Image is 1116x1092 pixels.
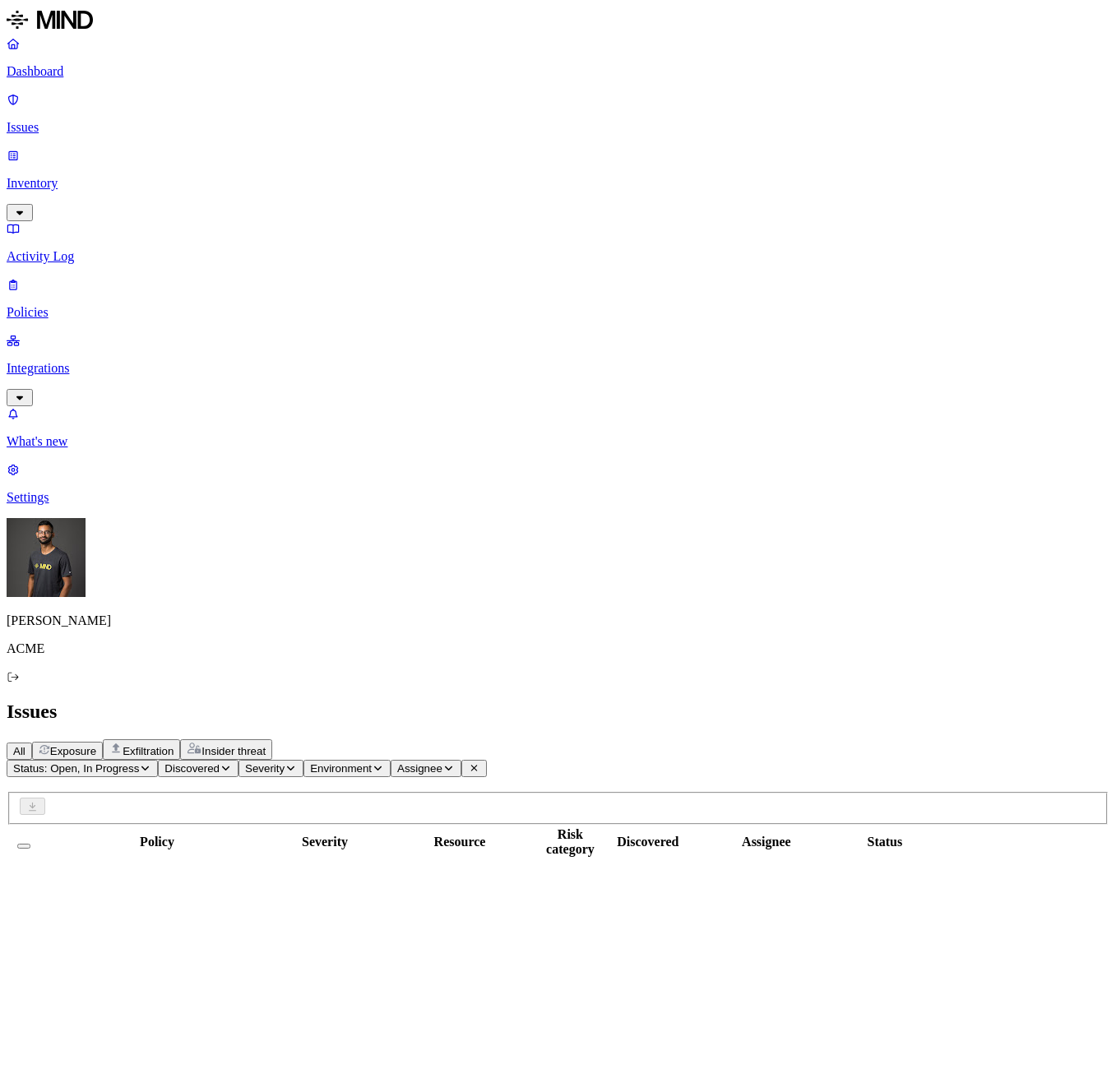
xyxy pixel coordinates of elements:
[7,518,86,597] img: Amit Cohen
[7,120,1109,135] p: Issues
[7,305,1109,320] p: Policies
[7,361,1109,376] p: Integrations
[164,762,220,775] span: Discovered
[7,462,1109,505] a: Settings
[13,745,25,757] span: All
[7,64,1109,79] p: Dashboard
[7,7,93,33] img: MIND
[599,835,697,849] div: Discovered
[377,835,542,849] div: Resource
[42,835,272,849] div: Policy
[7,333,1109,404] a: Integrations
[123,745,174,757] span: Exfiltration
[13,762,139,775] span: Status: Open, In Progress
[7,701,1109,723] h2: Issues
[701,835,832,849] div: Assignee
[201,745,266,757] span: Insider threat
[545,827,595,857] div: Risk category
[7,176,1109,191] p: Inventory
[17,844,30,849] button: Select all
[7,490,1109,505] p: Settings
[7,406,1109,449] a: What's new
[7,7,1109,36] a: MIND
[7,641,1109,656] p: ACME
[7,92,1109,135] a: Issues
[7,249,1109,264] p: Activity Log
[7,277,1109,320] a: Policies
[276,835,374,849] div: Severity
[50,745,96,757] span: Exposure
[836,835,934,849] div: Status
[7,148,1109,219] a: Inventory
[310,762,372,775] span: Environment
[397,762,442,775] span: Assignee
[7,36,1109,79] a: Dashboard
[245,762,285,775] span: Severity
[7,221,1109,264] a: Activity Log
[7,434,1109,449] p: What's new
